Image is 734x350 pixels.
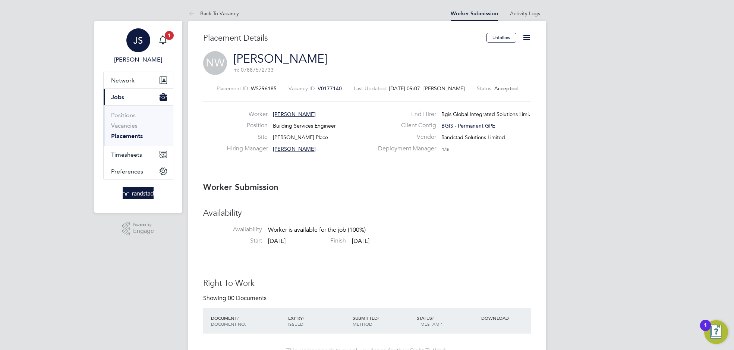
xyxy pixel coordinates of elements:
h3: Placement Details [203,33,481,44]
label: Placement ID [217,85,248,92]
span: Jobs [111,94,124,101]
span: [DATE] [352,237,369,245]
span: Preferences [111,168,143,175]
span: [PERSON_NAME] Place [273,134,328,141]
span: JS [133,35,143,45]
span: Timesheets [111,151,142,158]
span: / [237,315,239,321]
span: DOCUMENT NO. [211,321,246,327]
span: m: 07887572733 [233,66,274,73]
span: Randstad Solutions Limited [441,134,505,141]
label: End Hirer [374,110,436,118]
nav: Main navigation [94,21,182,213]
span: Worker is available for the job (100%) [268,226,366,234]
label: Availability [203,226,262,234]
h3: Right To Work [203,278,531,289]
span: 1 [165,31,174,40]
div: Showing [203,294,268,302]
label: Worker [227,110,268,118]
div: DOCUMENT [209,311,286,331]
label: Deployment Manager [374,145,436,153]
span: TIMESTAMP [417,321,442,327]
span: / [432,315,434,321]
span: WS296185 [251,85,277,92]
label: Hiring Manager [227,145,268,153]
a: Back To Vacancy [188,10,239,17]
label: Position [227,122,268,129]
a: Activity Logs [510,10,540,17]
a: JS[PERSON_NAME] [103,28,173,64]
a: Vacancies [111,122,138,129]
span: [DATE] [268,237,286,245]
h3: Availability [203,208,531,219]
label: Last Updated [354,85,386,92]
label: Site [227,133,268,141]
a: Worker Submission [451,10,498,17]
span: [PERSON_NAME] [273,111,316,118]
span: BGIS - Permanent GPE [441,122,495,129]
span: NW [203,51,227,75]
span: n/a [441,146,449,152]
b: Worker Submission [203,182,278,192]
button: Unfollow [486,33,516,43]
img: randstad-logo-retina.png [123,187,154,199]
div: STATUS [415,311,479,331]
span: 00 Documents [228,294,267,302]
div: Jobs [104,105,173,146]
label: Client Config [374,122,436,129]
button: Jobs [104,89,173,105]
span: [DATE] 09:07 - [389,85,423,92]
span: [PERSON_NAME] [423,85,465,92]
span: / [303,315,304,321]
label: Start [203,237,262,245]
span: Engage [133,228,154,234]
span: Accepted [494,85,518,92]
span: [PERSON_NAME] [273,146,316,152]
button: Network [104,72,173,88]
label: Finish [287,237,346,245]
button: Open Resource Center, 1 new notification [704,320,728,344]
div: EXPIRY [286,311,351,331]
span: Jamie Scattergood [103,55,173,64]
button: Preferences [104,163,173,179]
a: [PERSON_NAME] [233,51,327,66]
div: DOWNLOAD [479,311,531,325]
span: Building Services Engineer [273,122,336,129]
label: Vacancy ID [289,85,315,92]
a: Powered byEngage [122,222,154,236]
span: V0177140 [318,85,342,92]
a: Go to home page [103,187,173,199]
label: Status [477,85,491,92]
span: Powered by [133,222,154,228]
span: / [378,315,379,321]
span: Bgis Global Integrated Solutions Limi… [441,111,534,118]
label: Vendor [374,133,436,141]
span: ISSUED [288,321,303,327]
div: 1 [704,325,707,335]
div: SUBMITTED [351,311,415,331]
a: Placements [111,132,143,140]
span: Network [111,77,135,84]
button: Timesheets [104,146,173,163]
span: METHOD [353,321,372,327]
a: 1 [155,28,170,52]
a: Positions [111,112,136,119]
